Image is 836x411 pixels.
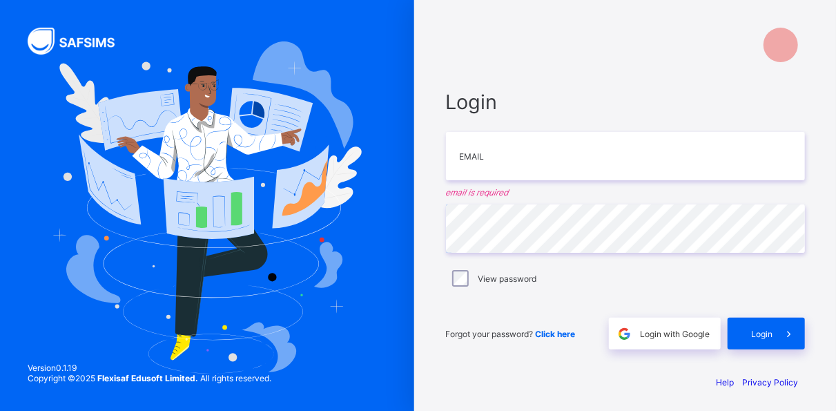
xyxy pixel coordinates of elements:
[743,377,799,388] a: Privacy Policy
[717,377,735,388] a: Help
[28,363,271,373] span: Version 0.1.19
[28,28,131,55] img: SAFSIMS Logo
[446,187,805,198] em: email is required
[752,329,773,339] span: Login
[446,329,576,339] span: Forgot your password?
[52,41,361,374] img: Hero Image
[478,274,537,284] label: View password
[616,326,632,342] img: google.396cfc9801f0270233282035f929180a.svg
[28,373,271,383] span: Copyright © 2025 All rights reserved.
[536,329,576,339] a: Click here
[97,373,198,383] strong: Flexisaf Edusoft Limited.
[641,329,710,339] span: Login with Google
[446,90,805,114] span: Login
